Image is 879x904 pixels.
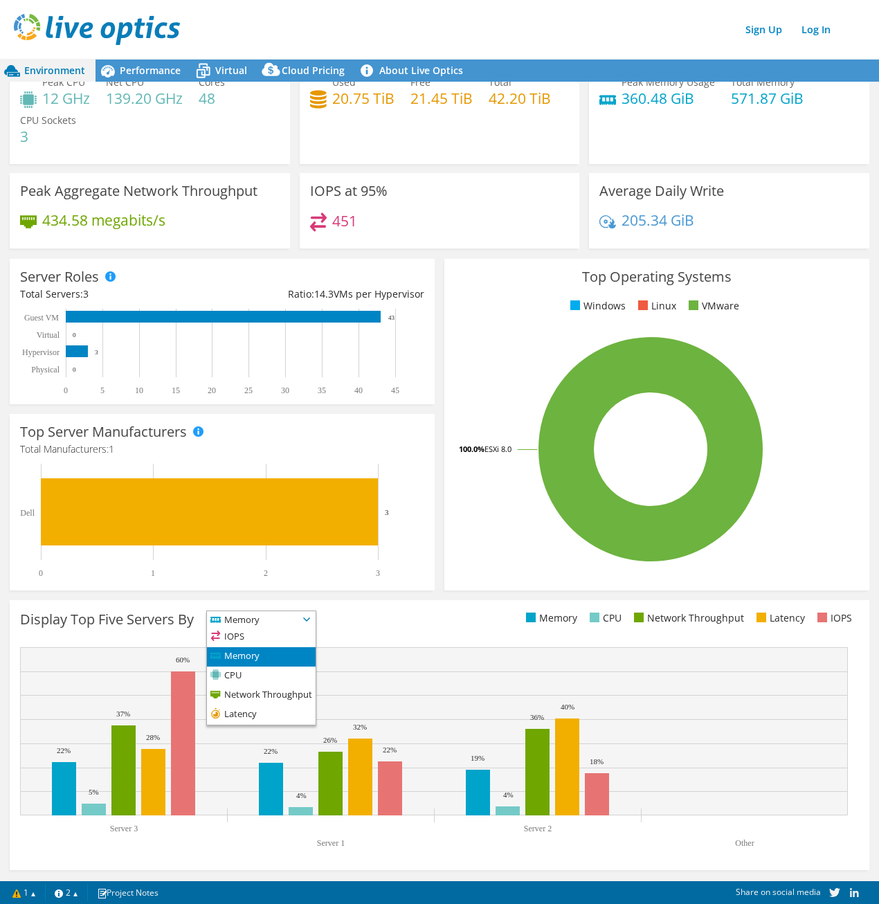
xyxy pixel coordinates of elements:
[530,713,544,721] text: 36%
[523,611,577,626] li: Memory
[282,64,345,77] span: Cloud Pricing
[207,628,316,647] li: IOPS
[355,60,473,82] a: About Live Optics
[106,91,183,106] h4: 139.20 GHz
[410,75,431,89] span: Free
[635,298,676,314] li: Linux
[207,611,298,628] span: Memory
[376,568,380,578] text: 3
[332,75,356,89] span: Used
[332,91,395,106] h4: 20.75 TiB
[22,347,60,357] text: Hypervisor
[471,754,484,762] text: 19%
[110,824,138,833] text: Server 3
[685,298,739,314] li: VMware
[244,386,253,395] text: 25
[264,747,278,755] text: 22%
[383,745,397,754] text: 22%
[172,386,180,395] text: 15
[489,75,511,89] span: Total
[42,213,165,228] h4: 434.58 megabits/s
[20,129,76,144] h4: 3
[14,14,180,45] img: live_optics_svg.svg
[20,424,187,440] h3: Top Server Manufacturers
[3,884,46,901] a: 1
[731,75,795,89] span: Total Memory
[207,647,316,667] li: Memory
[20,183,257,199] h3: Peak Aggregate Network Throughput
[590,757,604,766] text: 18%
[353,723,367,731] text: 32%
[735,838,754,848] text: Other
[503,790,514,799] text: 4%
[116,709,130,718] text: 37%
[385,508,389,516] text: 3
[323,736,337,744] text: 26%
[484,444,511,454] tspan: ESXi 8.0
[39,568,43,578] text: 0
[83,287,89,300] span: 3
[120,64,181,77] span: Performance
[489,91,551,106] h4: 42.20 TiB
[89,788,99,796] text: 5%
[135,386,143,395] text: 10
[24,64,85,77] span: Environment
[95,349,98,356] text: 3
[20,442,424,457] h4: Total Manufacturers:
[738,19,789,39] a: Sign Up
[753,611,805,626] li: Latency
[622,91,715,106] h4: 360.48 GiB
[199,91,225,106] h4: 48
[73,332,76,338] text: 0
[736,886,821,898] span: Share on social media
[37,330,60,340] text: Virtual
[388,314,395,321] text: 43
[207,705,316,725] li: Latency
[199,75,225,89] span: Cores
[100,386,105,395] text: 5
[57,746,71,754] text: 22%
[314,287,334,300] span: 14.3
[20,114,76,127] span: CPU Sockets
[586,611,622,626] li: CPU
[459,444,484,454] tspan: 100.0%
[20,287,222,302] div: Total Servers:
[87,884,168,901] a: Project Notes
[73,366,76,373] text: 0
[524,824,552,833] text: Server 2
[561,703,574,711] text: 40%
[318,386,326,395] text: 35
[215,64,247,77] span: Virtual
[310,183,388,199] h3: IOPS at 95%
[354,386,363,395] text: 40
[622,75,715,89] span: Peak Memory Usage
[567,298,626,314] li: Windows
[731,91,804,106] h4: 571.87 GiB
[814,611,852,626] li: IOPS
[207,667,316,686] li: CPU
[296,791,307,799] text: 4%
[317,838,345,848] text: Server 1
[391,386,399,395] text: 45
[109,442,114,455] span: 1
[332,213,357,228] h4: 451
[45,884,88,901] a: 2
[151,568,155,578] text: 1
[106,75,144,89] span: Net CPU
[24,313,59,323] text: Guest VM
[281,386,289,395] text: 30
[410,91,473,106] h4: 21.45 TiB
[42,91,90,106] h4: 12 GHz
[264,568,268,578] text: 2
[64,386,68,395] text: 0
[20,508,35,518] text: Dell
[631,611,744,626] li: Network Throughput
[207,686,316,705] li: Network Throughput
[208,386,216,395] text: 20
[31,365,60,374] text: Physical
[455,269,859,284] h3: Top Operating Systems
[622,213,694,228] h4: 205.34 GiB
[599,183,724,199] h3: Average Daily Write
[42,75,85,89] span: Peak CPU
[20,269,99,284] h3: Server Roles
